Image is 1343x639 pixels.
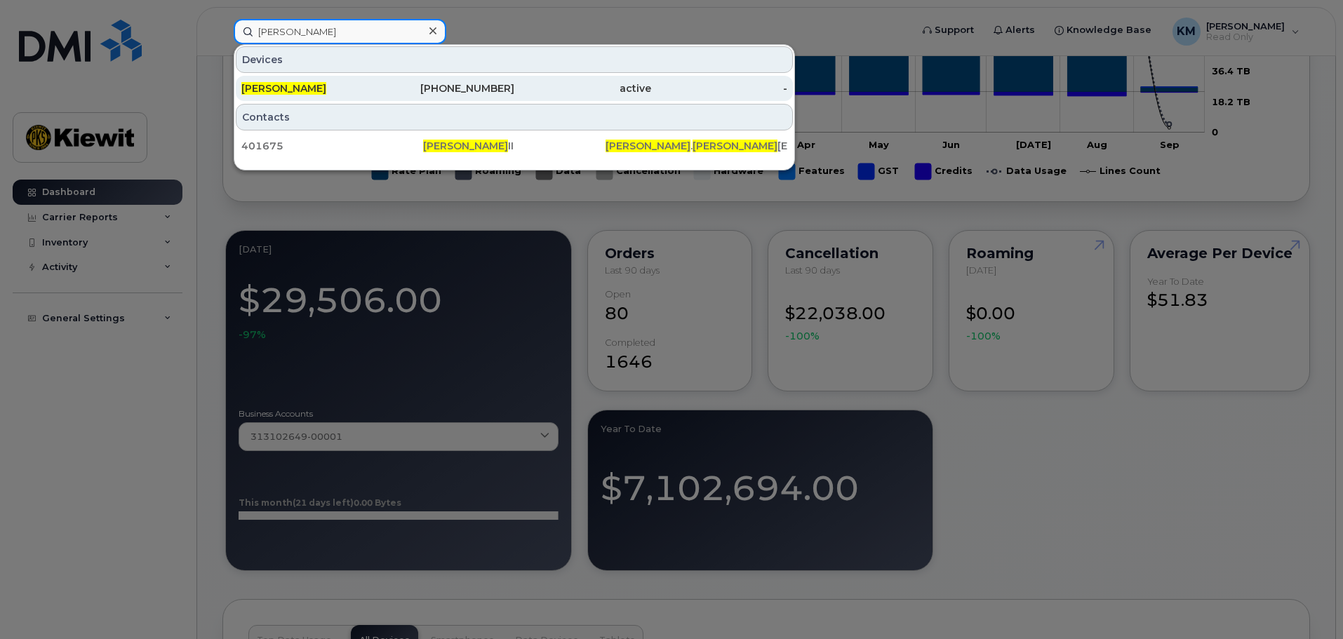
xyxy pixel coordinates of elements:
[693,140,777,152] span: [PERSON_NAME]
[236,133,793,159] a: 401675[PERSON_NAME]II[PERSON_NAME].[PERSON_NAME][EMAIL_ADDRESS][PERSON_NAME][DOMAIN_NAME]
[606,139,787,153] div: . [EMAIL_ADDRESS][PERSON_NAME][DOMAIN_NAME]
[423,140,508,152] span: [PERSON_NAME]
[378,81,515,95] div: [PHONE_NUMBER]
[236,76,793,101] a: [PERSON_NAME][PHONE_NUMBER]active-
[1282,578,1332,628] iframe: Messenger Launcher
[236,104,793,130] div: Contacts
[241,82,326,95] span: [PERSON_NAME]
[241,139,423,153] div: 401675
[514,81,651,95] div: active
[423,139,605,153] div: II
[236,46,793,73] div: Devices
[606,140,690,152] span: [PERSON_NAME]
[234,19,446,44] input: Find something...
[651,81,788,95] div: -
